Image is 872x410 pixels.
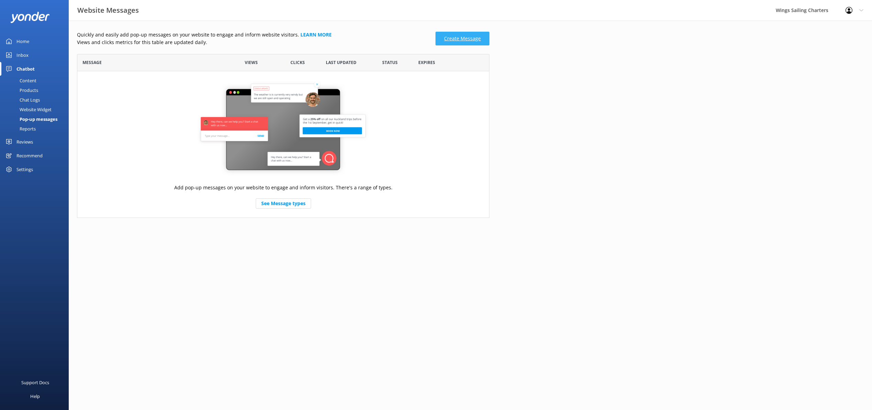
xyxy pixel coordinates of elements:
div: Support Docs [21,376,49,389]
span: Message [82,59,102,66]
a: Reports [4,124,69,134]
img: yonder-white-logo.png [10,12,50,23]
a: Chat Logs [4,95,69,105]
div: grid [77,71,489,218]
h3: Website Messages [77,5,139,16]
div: Website Widget [4,105,52,114]
a: Learn more [300,31,332,38]
span: Views [245,59,258,66]
div: Help [30,389,40,403]
a: Pop-up messages [4,114,69,124]
div: Home [16,34,29,48]
span: Clicks [290,59,305,66]
a: See Message types [256,198,311,209]
a: Content [4,76,69,85]
span: Last updated [326,59,356,66]
span: Status [382,59,398,66]
a: Website Widget [4,105,69,114]
img: website-message-default [197,80,369,176]
div: Reviews [16,135,33,149]
div: Reports [4,124,36,134]
div: Inbox [16,48,29,62]
div: Recommend [16,149,43,162]
div: Chat Logs [4,95,40,105]
a: Products [4,85,69,95]
div: Settings [16,162,33,176]
div: Products [4,85,38,95]
span: Expires [418,59,435,66]
p: Quickly and easily add pop-up messages on your website to engage and inform website visitors. [77,31,431,39]
p: Views and clicks metrics for this table are updated daily. [77,39,431,46]
div: Pop-up messages [4,114,57,124]
a: Create Message [435,32,489,45]
div: Chatbot [16,62,35,76]
p: Add pop-up messages on your website to engage and inform visitors. There's a range of types. [174,184,393,191]
div: Content [4,76,36,85]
